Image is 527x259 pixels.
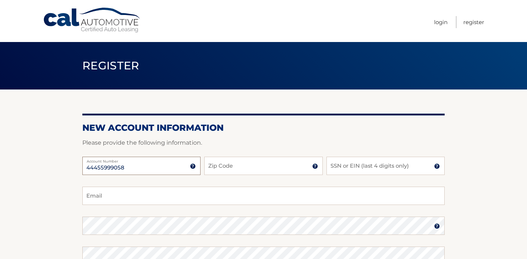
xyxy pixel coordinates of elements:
[463,16,484,28] a: Register
[204,157,322,175] input: Zip Code
[434,163,440,169] img: tooltip.svg
[82,187,445,205] input: Email
[326,157,445,175] input: SSN or EIN (last 4 digits only)
[190,163,196,169] img: tooltip.svg
[43,7,142,33] a: Cal Automotive
[82,59,139,72] span: Register
[82,157,201,163] label: Account Number
[434,223,440,229] img: tooltip.svg
[82,122,445,133] h2: New Account Information
[82,157,201,175] input: Account Number
[312,163,318,169] img: tooltip.svg
[82,138,445,148] p: Please provide the following information.
[434,16,448,28] a: Login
